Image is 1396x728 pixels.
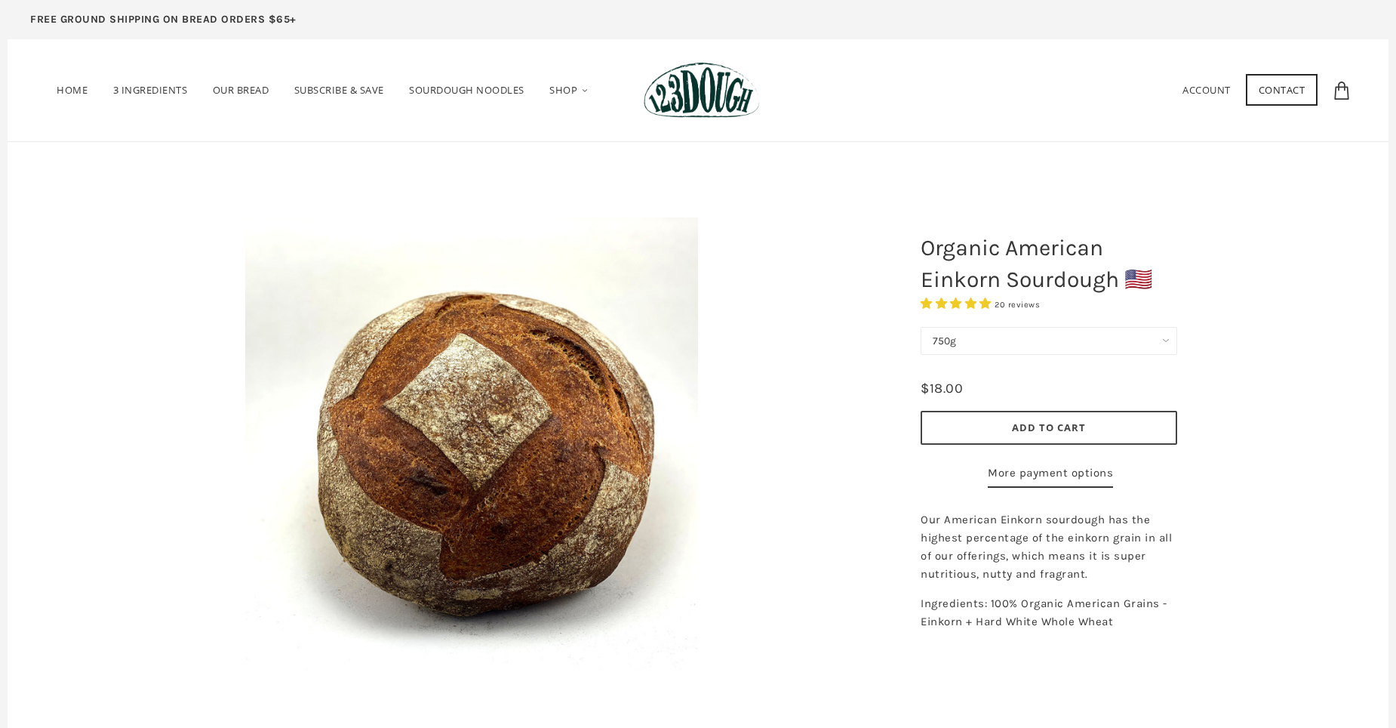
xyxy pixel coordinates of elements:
p: FREE GROUND SHIPPING ON BREAD ORDERS $65+ [30,11,297,28]
span: Subscribe & Save [294,83,384,97]
span: Our Bread [213,83,269,97]
a: More payment options [988,464,1113,488]
span: 20 reviews [995,300,1040,310]
a: Home [45,63,99,118]
a: Subscribe & Save [283,63,395,118]
div: $18.00 [921,378,963,399]
nav: Primary [45,63,601,119]
img: 123Dough Bakery [644,62,759,119]
a: Account [1182,83,1231,97]
h1: Organic American Einkorn Sourdough 🇺🇸 [909,224,1188,303]
a: FREE GROUND SHIPPING ON BREAD ORDERS $65+ [8,8,319,39]
span: Home [57,83,88,97]
a: 3 Ingredients [102,63,199,118]
a: SOURDOUGH NOODLES [398,63,536,118]
img: Organic American Einkorn Sourdough 🇺🇸 [245,217,698,671]
span: SOURDOUGH NOODLES [409,83,524,97]
span: Our American Einkorn sourdough has the highest percentage of the einkorn grain in all of our offe... [921,513,1172,581]
a: Contact [1246,74,1318,106]
span: Ingredients: 100% Organic American Grains - Einkorn + Hard White Whole Wheat [921,597,1167,628]
a: Shop [538,63,601,119]
span: Add to Cart [1012,421,1086,434]
button: Add to Cart [921,411,1177,445]
a: Organic American Einkorn Sourdough 🇺🇸 [83,217,860,671]
a: Our Bread [201,63,281,118]
span: 3 Ingredients [113,83,188,97]
span: 4.95 stars [921,297,995,310]
span: Shop [549,83,577,97]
